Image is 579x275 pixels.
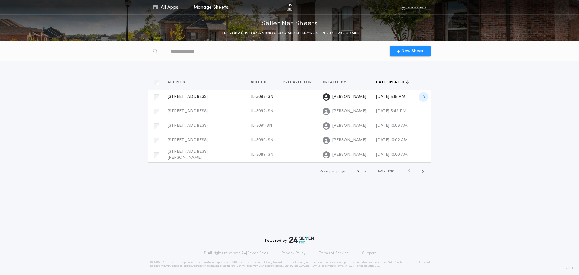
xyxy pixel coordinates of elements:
a: Privacy Policy [282,251,306,256]
button: 5 [357,167,369,176]
span: IL-3090-SN [251,138,273,142]
span: 3.8.0 [565,266,573,271]
span: Date created [376,80,406,85]
span: Address [168,80,186,85]
span: [DATE] 8:15 AM [376,94,405,99]
h1: 5 [357,168,359,174]
span: [DATE] 10:03 AM [376,123,408,128]
span: [DATE] 10:00 AM [376,152,408,157]
span: 5 [381,170,383,173]
p: DISCLAIMER: This estimate is provided for informational purposes only. 24|Seven Fees, a product o... [148,261,431,268]
button: Sheet ID [251,79,273,85]
span: IL-3092-SN [251,109,273,114]
span: [STREET_ADDRESS][PERSON_NAME] [168,149,208,160]
p: Seller Net Sheets [261,19,318,29]
span: [PERSON_NAME] [332,152,366,158]
span: Created by [323,80,347,85]
span: Rows per page: [320,170,346,173]
span: [STREET_ADDRESS] [168,138,208,142]
img: vs-icon [400,4,426,10]
span: [PERSON_NAME] [332,94,366,100]
span: New Sheet [401,48,424,54]
p: LET YOUR CUSTOMERS KNOW HOW MUCH THEY’RE GOING TO TAKE HOME [222,30,357,37]
span: IL-3091-SN [251,123,272,128]
span: Prepared for [283,80,313,85]
button: Date created [376,79,409,85]
a: Terms of Service [319,251,349,256]
button: New Sheet [390,46,431,56]
span: IL-3089-SN [251,152,273,157]
button: Created by [323,79,351,85]
a: Support [362,251,376,256]
span: of 1710 [384,169,394,174]
span: [PERSON_NAME] [332,108,366,114]
span: [DATE] 5:49 PM [376,109,407,114]
span: [STREET_ADDRESS] [168,94,208,99]
span: [STREET_ADDRESS] [168,123,208,128]
img: logo [289,236,314,244]
span: Sheet ID [251,80,269,85]
a: [URL][DOMAIN_NAME] [290,265,320,267]
span: 1 [378,170,379,173]
span: [STREET_ADDRESS] [168,109,208,114]
button: Address [168,79,190,85]
p: © All rights reserved. 24|Seven Fees [203,251,268,256]
img: img [286,4,292,11]
span: IL-3093-SN [251,94,273,99]
span: [PERSON_NAME] [332,137,366,143]
span: [PERSON_NAME] [332,123,366,129]
div: Powered by [265,236,314,244]
span: [DATE] 10:02 AM [376,138,408,142]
